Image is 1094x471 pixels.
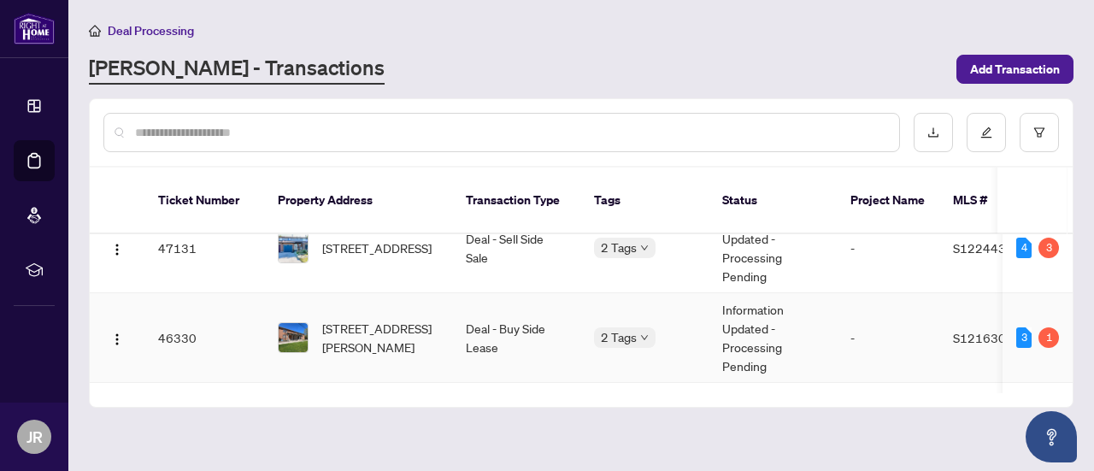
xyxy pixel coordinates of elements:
[144,293,264,383] td: 46330
[144,168,264,234] th: Ticket Number
[953,330,1021,345] span: S12163028
[452,293,580,383] td: Deal - Buy Side Lease
[279,323,308,352] img: thumbnail-img
[640,244,649,252] span: down
[927,127,939,138] span: download
[103,324,131,351] button: Logo
[601,238,637,257] span: 2 Tags
[452,203,580,293] td: Deal - Sell Side Sale
[640,333,649,342] span: down
[837,293,939,383] td: -
[970,56,1060,83] span: Add Transaction
[956,55,1073,84] button: Add Transaction
[14,13,55,44] img: logo
[322,238,432,257] span: [STREET_ADDRESS]
[89,54,385,85] a: [PERSON_NAME] - Transactions
[452,168,580,234] th: Transaction Type
[1038,238,1059,258] div: 3
[26,425,43,449] span: JR
[1038,327,1059,348] div: 1
[1020,113,1059,152] button: filter
[709,293,837,383] td: Information Updated - Processing Pending
[108,23,194,38] span: Deal Processing
[709,203,837,293] td: Information Updated - Processing Pending
[953,240,1021,256] span: S12244346
[110,243,124,256] img: Logo
[967,113,1006,152] button: edit
[601,327,637,347] span: 2 Tags
[110,333,124,346] img: Logo
[1016,327,1032,348] div: 3
[980,127,992,138] span: edit
[837,168,939,234] th: Project Name
[1026,411,1077,462] button: Open asap
[914,113,953,152] button: download
[1033,127,1045,138] span: filter
[103,234,131,262] button: Logo
[837,203,939,293] td: -
[144,203,264,293] td: 47131
[1016,238,1032,258] div: 4
[89,25,101,37] span: home
[264,168,452,234] th: Property Address
[939,168,1042,234] th: MLS #
[322,319,438,356] span: [STREET_ADDRESS][PERSON_NAME]
[709,168,837,234] th: Status
[580,168,709,234] th: Tags
[279,233,308,262] img: thumbnail-img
